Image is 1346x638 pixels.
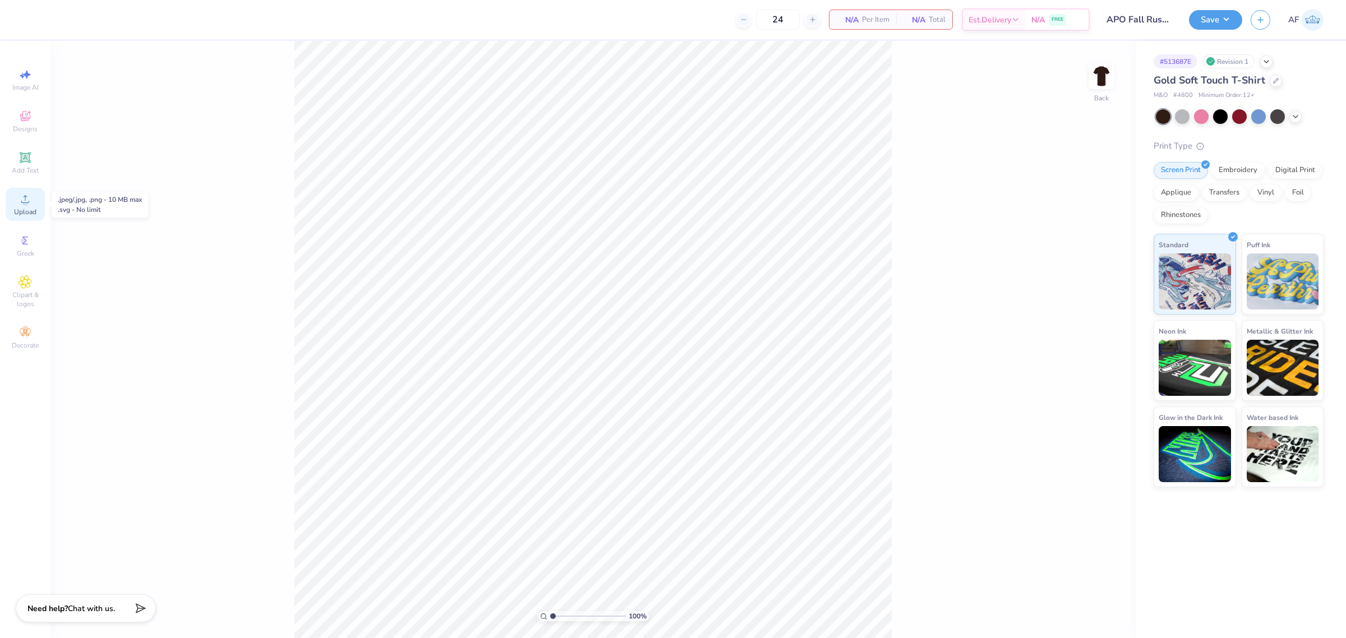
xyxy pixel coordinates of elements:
[629,611,647,621] span: 100 %
[1173,91,1193,100] span: # 4800
[1247,340,1319,396] img: Metallic & Glitter Ink
[1159,239,1188,251] span: Standard
[929,14,946,26] span: Total
[1154,140,1324,152] div: Print Type
[1202,184,1247,201] div: Transfers
[969,14,1011,26] span: Est. Delivery
[1094,93,1109,103] div: Back
[58,205,142,215] div: .svg - No limit
[1247,426,1319,482] img: Water based Ink
[756,10,800,30] input: – –
[12,166,39,175] span: Add Text
[1268,162,1322,179] div: Digital Print
[1247,325,1313,337] span: Metallic & Glitter Ink
[1199,91,1255,100] span: Minimum Order: 12 +
[58,195,142,205] div: .jpeg/.jpg, .png - 10 MB max
[1159,340,1231,396] img: Neon Ink
[14,207,36,216] span: Upload
[1154,91,1168,100] span: M&O
[12,83,39,92] span: Image AI
[1203,54,1255,68] div: Revision 1
[1090,65,1113,87] img: Back
[1154,184,1199,201] div: Applique
[1247,239,1270,251] span: Puff Ink
[1159,426,1231,482] img: Glow in the Dark Ink
[1211,162,1265,179] div: Embroidery
[1154,54,1197,68] div: # 513687E
[1285,184,1311,201] div: Foil
[1154,73,1265,87] span: Gold Soft Touch T-Shirt
[13,124,38,133] span: Designs
[1154,207,1208,224] div: Rhinestones
[1159,325,1186,337] span: Neon Ink
[1189,10,1242,30] button: Save
[1031,14,1045,26] span: N/A
[1159,253,1231,309] img: Standard
[1247,253,1319,309] img: Puff Ink
[1250,184,1282,201] div: Vinyl
[903,14,925,26] span: N/A
[1159,412,1223,423] span: Glow in the Dark Ink
[1288,9,1324,31] a: AF
[68,603,115,614] span: Chat with us.
[12,341,39,350] span: Decorate
[862,14,889,26] span: Per Item
[1052,16,1063,24] span: FREE
[1247,412,1298,423] span: Water based Ink
[1098,8,1181,31] input: Untitled Design
[1288,13,1299,26] span: AF
[1302,9,1324,31] img: Ana Francesca Bustamante
[1154,162,1208,179] div: Screen Print
[6,290,45,308] span: Clipart & logos
[27,603,68,614] strong: Need help?
[836,14,859,26] span: N/A
[17,249,34,258] span: Greek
